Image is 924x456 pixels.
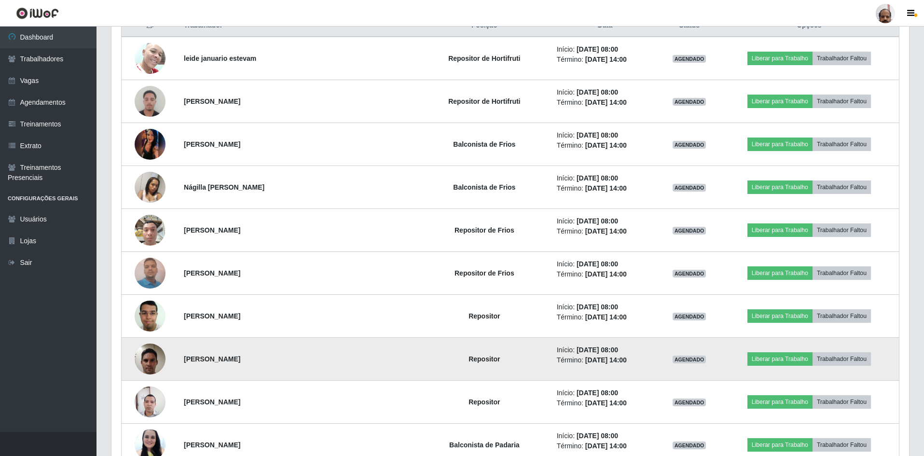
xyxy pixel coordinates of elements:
[449,441,520,449] strong: Balconista de Padaria
[577,131,618,139] time: [DATE] 08:00
[557,312,654,322] li: Término:
[813,223,871,237] button: Trabalhador Faltou
[673,98,706,106] span: AGENDADO
[585,184,627,192] time: [DATE] 14:00
[557,87,654,97] li: Início:
[813,180,871,194] button: Trabalhador Faltou
[453,183,515,191] strong: Balconista de Frios
[184,55,256,62] strong: leide januario estevam
[585,55,627,63] time: [DATE] 14:00
[135,381,165,423] img: 1738081845733.jpeg
[557,97,654,108] li: Término:
[135,252,165,293] img: 1747319122183.jpeg
[135,295,165,336] img: 1602822418188.jpeg
[135,338,165,379] img: 1736897863922.jpeg
[557,173,654,183] li: Início:
[557,269,654,279] li: Término:
[585,141,627,149] time: [DATE] 14:00
[557,55,654,65] li: Término:
[448,97,520,105] strong: Repositor de Hortifruti
[577,432,618,440] time: [DATE] 08:00
[557,216,654,226] li: Início:
[135,110,165,179] img: 1745291755814.jpeg
[585,442,627,450] time: [DATE] 14:00
[135,38,165,79] img: 1755915941473.jpeg
[135,209,165,250] img: 1748792170326.jpeg
[469,355,500,363] strong: Repositor
[747,180,813,194] button: Liberar para Trabalho
[747,438,813,452] button: Liberar para Trabalho
[184,355,240,363] strong: [PERSON_NAME]
[448,55,520,62] strong: Repositor de Hortifruti
[557,431,654,441] li: Início:
[747,223,813,237] button: Liberar para Trabalho
[813,352,871,366] button: Trabalhador Faltou
[673,227,706,235] span: AGENDADO
[557,345,654,355] li: Início:
[184,269,240,277] strong: [PERSON_NAME]
[673,313,706,320] span: AGENDADO
[673,356,706,363] span: AGENDADO
[577,346,618,354] time: [DATE] 08:00
[453,140,515,148] strong: Balconista de Frios
[813,266,871,280] button: Trabalhador Faltou
[673,442,706,449] span: AGENDADO
[673,270,706,277] span: AGENDADO
[585,227,627,235] time: [DATE] 14:00
[557,140,654,151] li: Término:
[557,355,654,365] li: Término:
[184,97,240,105] strong: [PERSON_NAME]
[747,138,813,151] button: Liberar para Trabalho
[184,312,240,320] strong: [PERSON_NAME]
[184,140,240,148] strong: [PERSON_NAME]
[673,141,706,149] span: AGENDADO
[585,313,627,321] time: [DATE] 14:00
[813,52,871,65] button: Trabalhador Faltou
[673,399,706,406] span: AGENDADO
[813,309,871,323] button: Trabalhador Faltou
[455,226,514,234] strong: Repositor de Frios
[577,45,618,53] time: [DATE] 08:00
[813,438,871,452] button: Trabalhador Faltou
[557,226,654,236] li: Término:
[585,98,627,106] time: [DATE] 14:00
[557,259,654,269] li: Início:
[16,7,59,19] img: CoreUI Logo
[747,309,813,323] button: Liberar para Trabalho
[813,395,871,409] button: Trabalhador Faltou
[184,183,264,191] strong: Nágilla [PERSON_NAME]
[577,389,618,397] time: [DATE] 08:00
[135,166,165,207] img: 1742141215420.jpeg
[577,217,618,225] time: [DATE] 08:00
[747,395,813,409] button: Liberar para Trabalho
[557,183,654,193] li: Término:
[673,55,706,63] span: AGENDADO
[557,302,654,312] li: Início:
[747,52,813,65] button: Liberar para Trabalho
[577,174,618,182] time: [DATE] 08:00
[673,184,706,192] span: AGENDADO
[747,95,813,108] button: Liberar para Trabalho
[813,95,871,108] button: Trabalhador Faltou
[585,356,627,364] time: [DATE] 14:00
[557,44,654,55] li: Início:
[455,269,514,277] strong: Repositor de Frios
[577,303,618,311] time: [DATE] 08:00
[135,81,165,122] img: 1755198099932.jpeg
[747,266,813,280] button: Liberar para Trabalho
[469,312,500,320] strong: Repositor
[184,398,240,406] strong: [PERSON_NAME]
[585,399,627,407] time: [DATE] 14:00
[184,226,240,234] strong: [PERSON_NAME]
[557,398,654,408] li: Término:
[577,88,618,96] time: [DATE] 08:00
[747,352,813,366] button: Liberar para Trabalho
[557,441,654,451] li: Término:
[557,388,654,398] li: Início:
[813,138,871,151] button: Trabalhador Faltou
[184,441,240,449] strong: [PERSON_NAME]
[469,398,500,406] strong: Repositor
[557,130,654,140] li: Início:
[585,270,627,278] time: [DATE] 14:00
[577,260,618,268] time: [DATE] 08:00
